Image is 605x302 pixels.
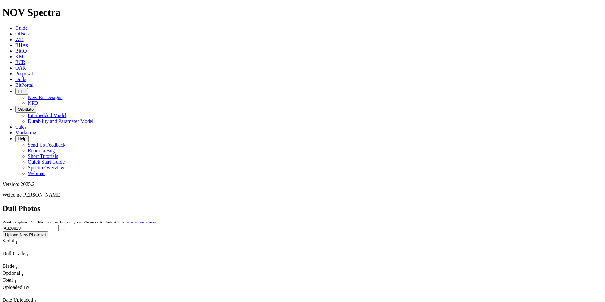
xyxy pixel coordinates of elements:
a: Durability and Parameter Model [28,118,94,124]
a: Short Tutorials [28,154,58,159]
span: Sort None [16,238,18,243]
a: New Bit Designs [28,95,62,100]
span: Blade [3,263,14,269]
span: Sort None [14,277,16,283]
div: Optional Sort None [3,270,25,277]
sub: 1 [16,265,18,270]
a: BitPortal [15,82,34,88]
small: Want to upload Dull Photos directly from your iPhone or Android? [3,220,157,224]
a: Quick Start Guide [28,159,65,165]
div: Sort None [3,270,25,277]
span: Optional [3,270,20,276]
a: Proposal [15,71,33,76]
div: Uploaded By Sort None [3,285,62,292]
div: Sort None [3,277,25,284]
a: Spectra Overview [28,165,64,170]
div: Sort None [3,251,47,263]
sub: 1 [16,240,18,245]
a: BitIQ [15,48,27,53]
span: Help [18,136,26,141]
div: Column Menu [3,292,62,297]
div: Serial Sort None [3,238,29,245]
button: Upload New Photoset [3,231,48,238]
span: OrbitLite [18,107,34,112]
a: Click here to learn more. [115,220,158,224]
a: Guide [15,25,28,31]
button: FTT [15,88,28,95]
a: Dulls [15,77,26,82]
div: Blade Sort None [3,263,25,270]
a: KM [15,54,23,59]
sub: 1 [31,286,33,291]
span: Sort None [22,270,24,276]
a: WD [15,37,24,42]
button: Help [15,135,29,142]
sub: 1 [27,253,29,257]
div: Column Menu [3,245,29,251]
a: Send Us Feedback [28,142,65,148]
span: [PERSON_NAME] [22,192,62,198]
span: Total [3,277,13,283]
a: OAR [15,65,26,71]
span: FTT [18,89,25,94]
a: NPD [28,100,38,106]
h1: NOV Spectra [3,7,602,18]
div: Sort None [3,238,29,251]
a: Report a Bug [28,148,55,153]
span: Sort None [27,251,29,256]
span: Sort None [31,285,33,290]
a: Offsets [15,31,30,36]
a: Calcs [15,124,27,129]
button: OrbitLite [15,106,36,113]
div: Dull Grade Sort None [3,251,47,258]
input: Search Serial Number [3,225,59,231]
sub: 1 [14,280,16,284]
span: Sort None [16,263,18,269]
a: Interbedded Model [28,113,66,118]
div: Sort None [3,263,25,270]
span: Uploaded By [3,285,29,290]
h2: Dull Photos [3,204,602,213]
sub: 1 [22,272,24,277]
a: Marketing [15,130,36,135]
a: Webinar [28,171,45,176]
div: Version: 2025.2 [3,181,602,187]
span: Serial [3,238,14,243]
span: Dull Grade [3,251,25,256]
div: Sort None [3,285,62,297]
div: Total Sort None [3,277,25,284]
p: Welcome [3,192,602,198]
div: Column Menu [3,258,47,263]
a: BHAs [15,42,28,48]
a: BCR [15,60,25,65]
